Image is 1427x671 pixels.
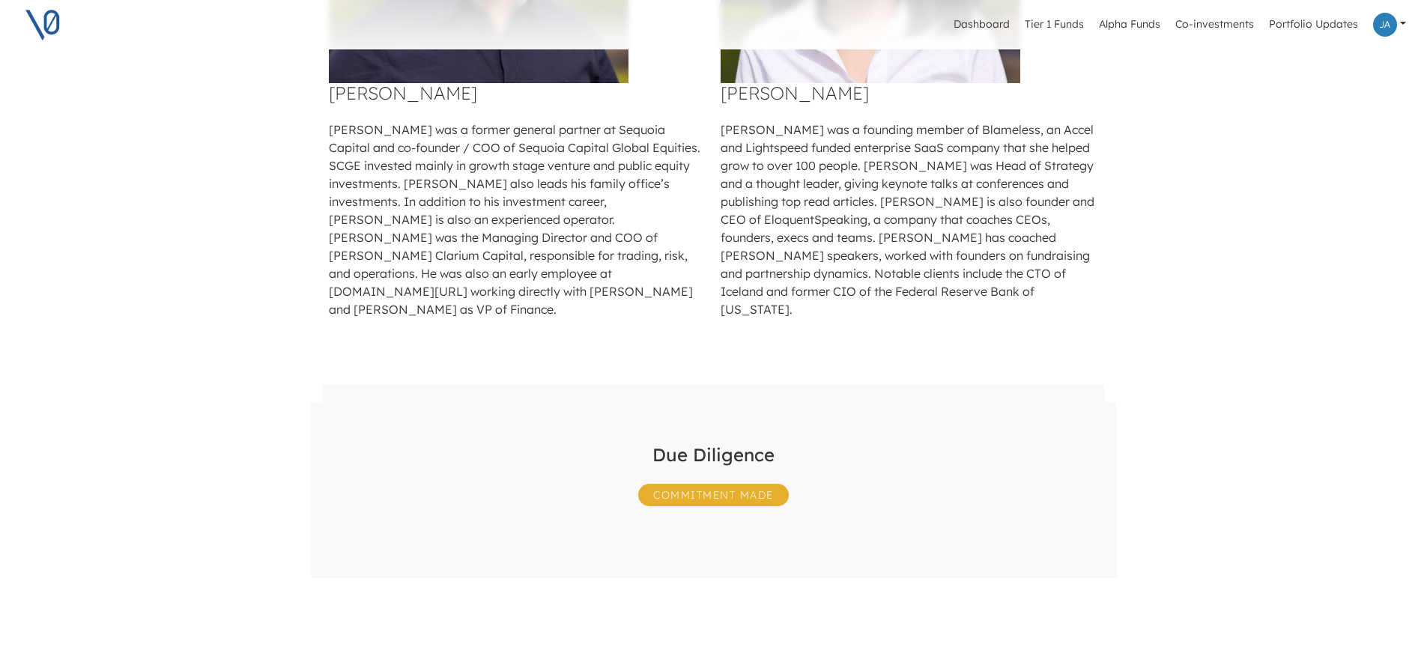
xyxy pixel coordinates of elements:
[948,10,1016,39] a: Dashboard
[1263,10,1364,39] a: Portfolio Updates
[24,6,61,43] img: V0 logo
[1373,13,1397,37] img: Profile
[329,121,709,318] p: [PERSON_NAME] was a former general partner at Sequoia Capital and co-founder / COO of Sequoia Cap...
[646,438,781,472] h4: Due Diligence
[1019,10,1090,39] a: Tier 1 Funds
[329,83,709,103] h4: [PERSON_NAME]
[721,121,1099,318] p: [PERSON_NAME] was a founding member of Blameless, an Accel and Lightspeed funded enterprise SaaS ...
[721,83,1099,103] h4: [PERSON_NAME]
[1093,10,1166,39] a: Alpha Funds
[1169,10,1260,39] a: Co-investments
[638,484,789,506] span: Commitment Made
